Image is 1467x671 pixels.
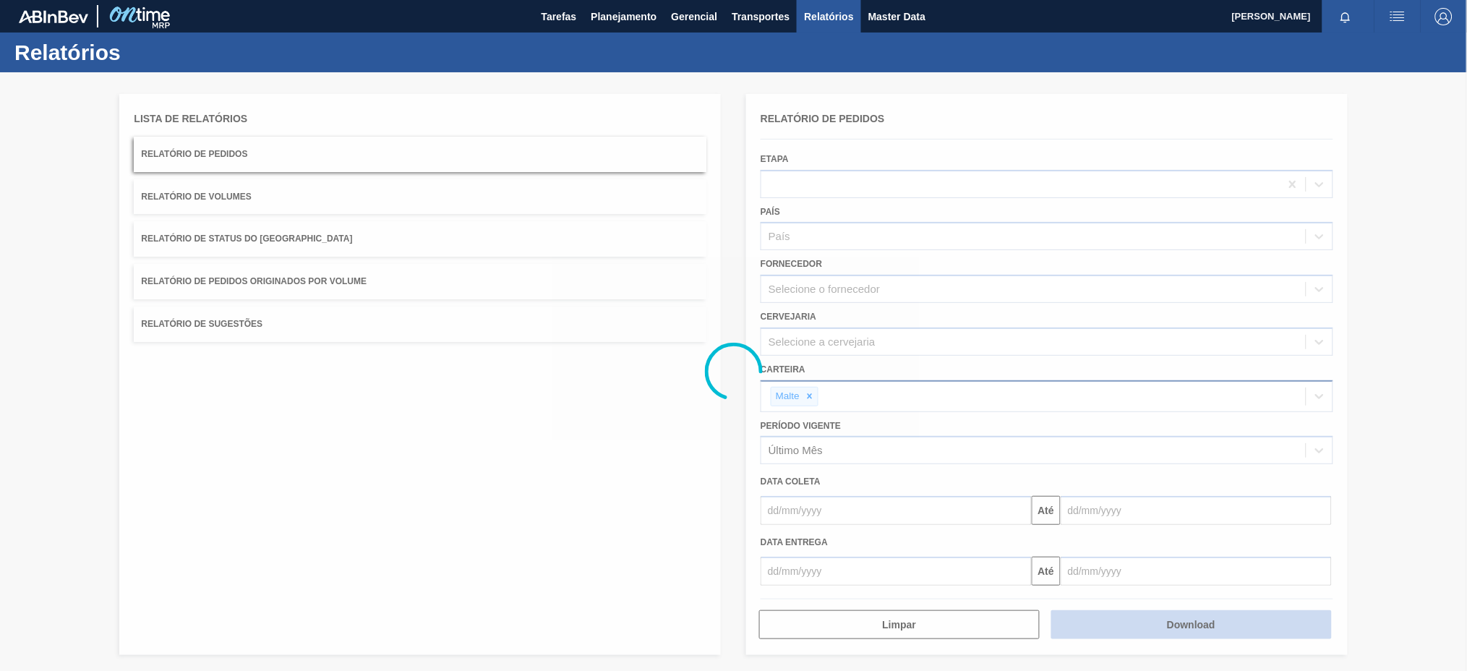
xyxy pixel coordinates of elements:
[1389,8,1406,25] img: userActions
[672,8,718,25] span: Gerencial
[542,8,577,25] span: Tarefas
[732,8,790,25] span: Transportes
[19,10,88,23] img: TNhmsLtSVTkK8tSr43FrP2fwEKptu5GPRR3wAAAABJRU5ErkJggg==
[1435,8,1453,25] img: Logout
[1322,7,1369,27] button: Notificações
[591,8,656,25] span: Planejamento
[14,44,271,61] h1: Relatórios
[868,8,925,25] span: Master Data
[804,8,853,25] span: Relatórios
